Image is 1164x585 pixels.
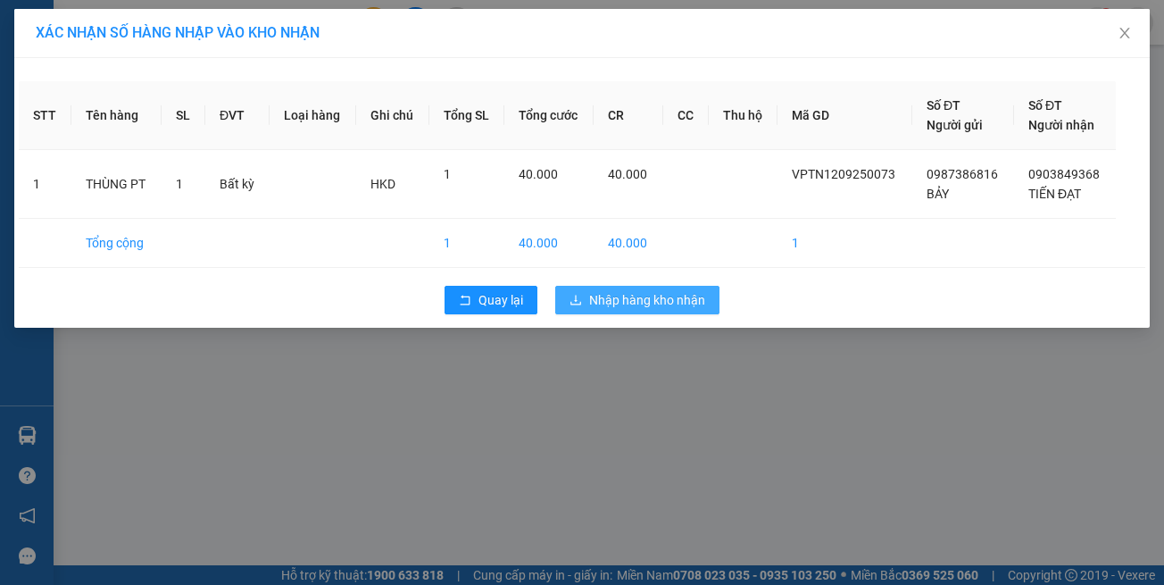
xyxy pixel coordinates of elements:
span: 1 [444,167,451,181]
span: Số ĐT [927,98,960,113]
th: CC [663,81,709,150]
td: THÙNG PT [71,150,162,219]
button: downloadNhập hàng kho nhận [555,286,719,314]
th: Tên hàng [71,81,162,150]
span: 40.000 [519,167,558,181]
th: Loại hàng [270,81,356,150]
th: CR [594,81,662,150]
td: 40.000 [504,219,594,268]
th: SL [162,81,205,150]
span: Người gửi [927,118,983,132]
td: 1 [429,219,505,268]
span: 40.000 [608,167,647,181]
th: ĐVT [205,81,270,150]
button: Close [1100,9,1150,59]
button: rollbackQuay lại [445,286,537,314]
span: 1 [176,177,183,191]
td: Bất kỳ [205,150,270,219]
span: Nhập hàng kho nhận [589,290,705,310]
span: Số ĐT [1028,98,1062,113]
span: HKD [370,177,395,191]
th: Tổng SL [429,81,505,150]
span: 0987386816 [927,167,998,181]
th: Ghi chú [356,81,429,150]
span: Người nhận [1028,118,1094,132]
span: XÁC NHẬN SỐ HÀNG NHẬP VÀO KHO NHẬN [36,24,320,41]
span: TIẾN ĐẠT [1028,187,1081,201]
th: STT [19,81,71,150]
span: VPTN1209250073 [792,167,895,181]
span: close [1118,26,1132,40]
th: Mã GD [777,81,912,150]
td: Tổng cộng [71,219,162,268]
span: 0903849368 [1028,167,1100,181]
th: Thu hộ [709,81,777,150]
span: download [570,294,582,308]
span: Quay lại [478,290,523,310]
span: rollback [459,294,471,308]
span: BẢY [927,187,949,201]
td: 40.000 [594,219,662,268]
td: 1 [777,219,912,268]
th: Tổng cước [504,81,594,150]
td: 1 [19,150,71,219]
